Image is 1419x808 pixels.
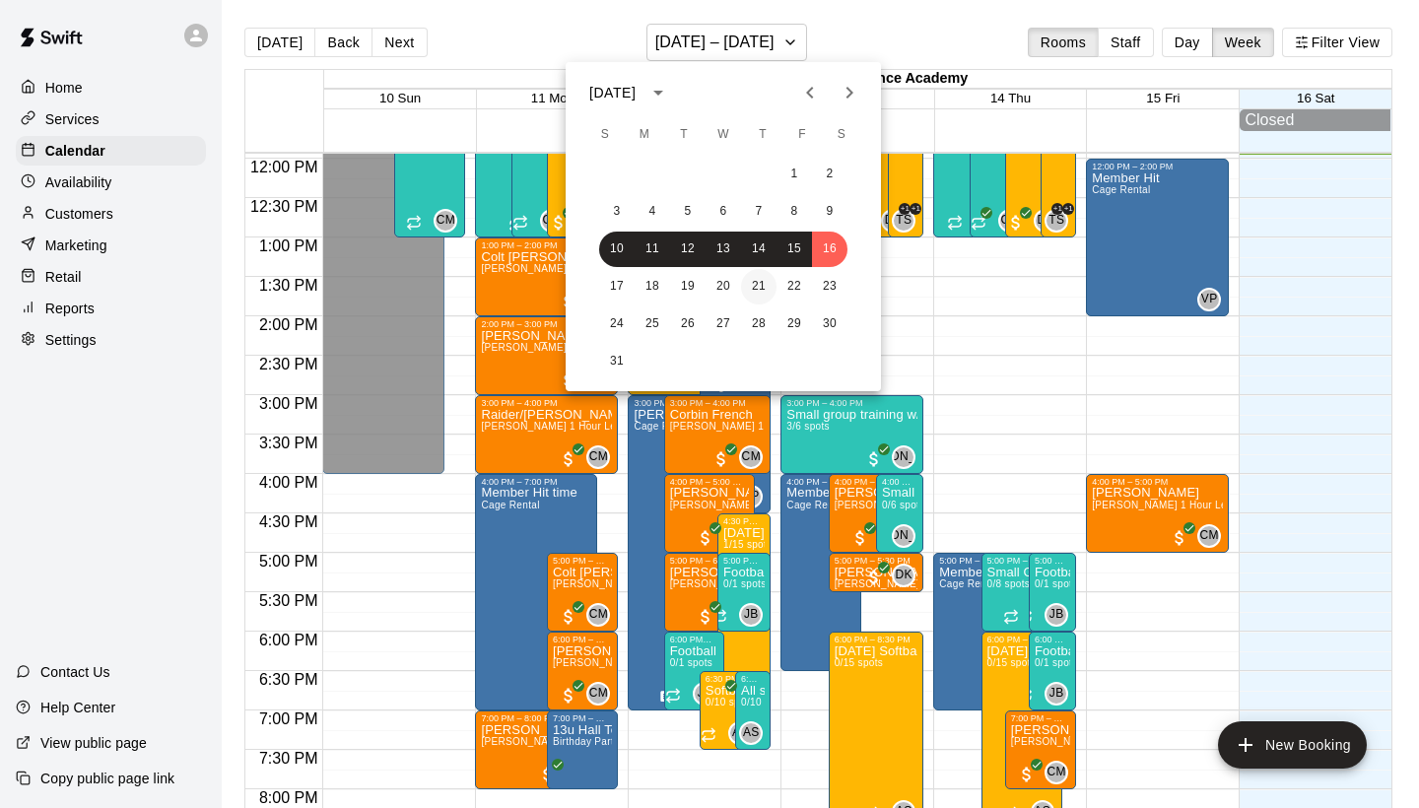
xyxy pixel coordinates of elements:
button: 17 [599,269,635,304]
button: 23 [812,269,847,304]
span: Monday [627,115,662,155]
span: Saturday [824,115,859,155]
button: 27 [706,306,741,342]
button: 2 [812,157,847,192]
button: 5 [670,194,706,230]
span: Wednesday [706,115,741,155]
button: 9 [812,194,847,230]
button: Next month [830,73,869,112]
button: 3 [599,194,635,230]
button: Previous month [790,73,830,112]
button: 19 [670,269,706,304]
button: 28 [741,306,777,342]
div: [DATE] [589,83,636,103]
button: calendar view is open, switch to year view [642,76,675,109]
button: 30 [812,306,847,342]
button: 24 [599,306,635,342]
button: 7 [741,194,777,230]
button: 25 [635,306,670,342]
button: 20 [706,269,741,304]
button: 6 [706,194,741,230]
span: Sunday [587,115,623,155]
button: 21 [741,269,777,304]
button: 16 [812,232,847,267]
button: 13 [706,232,741,267]
button: 31 [599,344,635,379]
button: 10 [599,232,635,267]
button: 4 [635,194,670,230]
button: 1 [777,157,812,192]
button: 26 [670,306,706,342]
span: Tuesday [666,115,702,155]
button: 29 [777,306,812,342]
button: 15 [777,232,812,267]
button: 11 [635,232,670,267]
button: 22 [777,269,812,304]
span: Thursday [745,115,780,155]
button: 18 [635,269,670,304]
button: 12 [670,232,706,267]
button: 14 [741,232,777,267]
span: Friday [784,115,820,155]
button: 8 [777,194,812,230]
